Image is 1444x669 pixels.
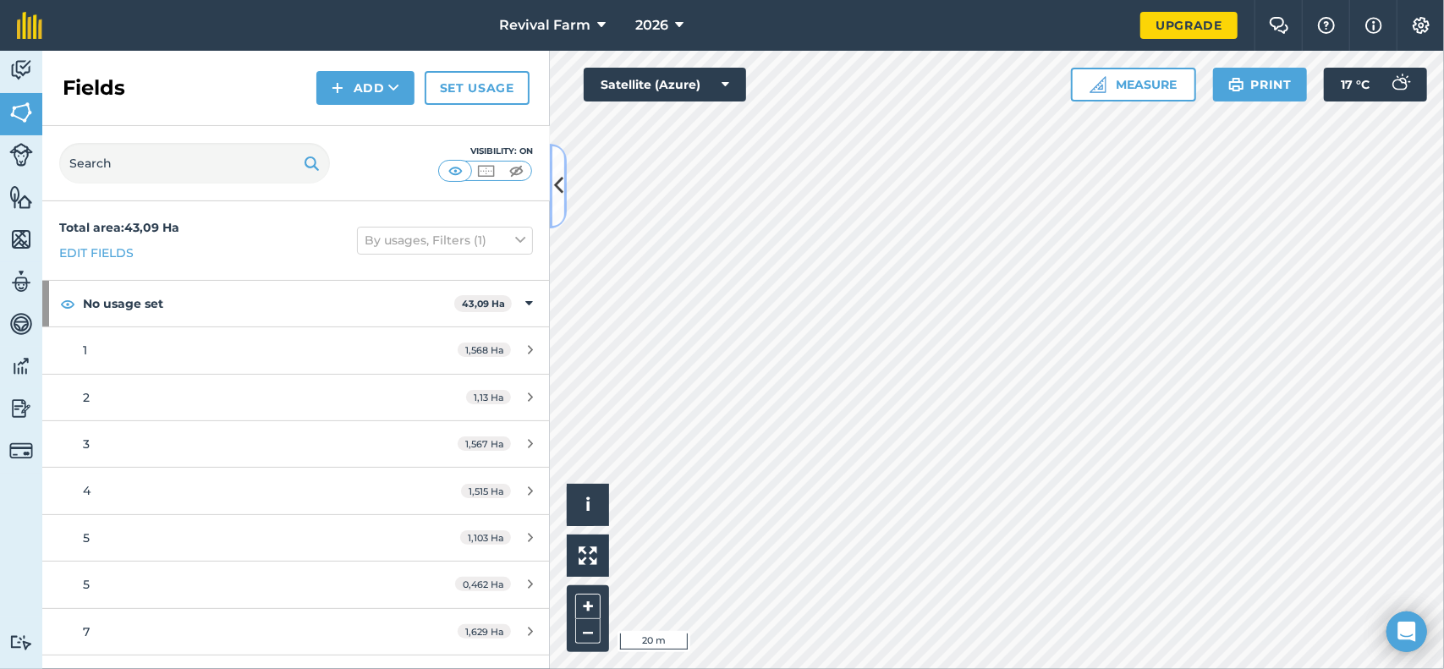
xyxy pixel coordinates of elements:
a: 50,462 Ha [42,562,550,607]
span: 1,568 Ha [458,343,511,357]
button: Print [1213,68,1308,101]
h2: Fields [63,74,125,101]
button: – [575,619,601,644]
img: A cog icon [1411,17,1431,34]
img: svg+xml;base64,PHN2ZyB4bWxucz0iaHR0cDovL3d3dy53My5vcmcvMjAwMC9zdmciIHdpZHRoPSIxOSIgaGVpZ2h0PSIyNC... [304,153,320,173]
img: svg+xml;base64,PHN2ZyB4bWxucz0iaHR0cDovL3d3dy53My5vcmcvMjAwMC9zdmciIHdpZHRoPSI1MCIgaGVpZ2h0PSI0MC... [506,162,527,179]
span: 1,567 Ha [458,436,511,451]
span: 7 [83,624,90,639]
a: 41,515 Ha [42,468,550,513]
span: 0,462 Ha [455,577,511,591]
button: + [575,594,601,619]
img: svg+xml;base64,PD94bWwgdmVyc2lvbj0iMS4wIiBlbmNvZGluZz0idXRmLTgiPz4KPCEtLSBHZW5lcmF0b3I6IEFkb2JlIE... [9,58,33,83]
input: Search [59,143,330,184]
img: svg+xml;base64,PHN2ZyB4bWxucz0iaHR0cDovL3d3dy53My5vcmcvMjAwMC9zdmciIHdpZHRoPSI1NiIgaGVpZ2h0PSI2MC... [9,184,33,210]
span: 1,515 Ha [461,484,511,498]
img: svg+xml;base64,PD94bWwgdmVyc2lvbj0iMS4wIiBlbmNvZGluZz0idXRmLTgiPz4KPCEtLSBHZW5lcmF0b3I6IEFkb2JlIE... [9,634,33,650]
span: 1,13 Ha [466,390,511,404]
span: 5 [83,577,90,592]
img: svg+xml;base64,PHN2ZyB4bWxucz0iaHR0cDovL3d3dy53My5vcmcvMjAwMC9zdmciIHdpZHRoPSI1MCIgaGVpZ2h0PSI0MC... [445,162,466,179]
img: svg+xml;base64,PD94bWwgdmVyc2lvbj0iMS4wIiBlbmNvZGluZz0idXRmLTgiPz4KPCEtLSBHZW5lcmF0b3I6IEFkb2JlIE... [9,439,33,463]
a: Edit fields [59,244,134,262]
img: svg+xml;base64,PHN2ZyB4bWxucz0iaHR0cDovL3d3dy53My5vcmcvMjAwMC9zdmciIHdpZHRoPSIxNCIgaGVpZ2h0PSIyNC... [332,78,343,98]
a: 51,103 Ha [42,515,550,561]
strong: Total area : 43,09 Ha [59,220,179,235]
img: svg+xml;base64,PHN2ZyB4bWxucz0iaHR0cDovL3d3dy53My5vcmcvMjAwMC9zdmciIHdpZHRoPSI1NiIgaGVpZ2h0PSI2MC... [9,100,33,125]
img: svg+xml;base64,PD94bWwgdmVyc2lvbj0iMS4wIiBlbmNvZGluZz0idXRmLTgiPz4KPCEtLSBHZW5lcmF0b3I6IEFkb2JlIE... [1383,68,1417,101]
a: 21,13 Ha [42,375,550,420]
img: fieldmargin Logo [17,12,42,39]
span: 1,103 Ha [460,530,511,545]
a: 71,629 Ha [42,609,550,655]
button: i [567,484,609,526]
a: 11,568 Ha [42,327,550,373]
div: Visibility: On [438,145,533,158]
span: 17 ° C [1341,68,1370,101]
img: svg+xml;base64,PHN2ZyB4bWxucz0iaHR0cDovL3d3dy53My5vcmcvMjAwMC9zdmciIHdpZHRoPSI1MCIgaGVpZ2h0PSI0MC... [475,162,497,179]
strong: No usage set [83,281,454,326]
button: By usages, Filters (1) [357,227,533,254]
span: 3 [83,436,90,452]
img: svg+xml;base64,PHN2ZyB4bWxucz0iaHR0cDovL3d3dy53My5vcmcvMjAwMC9zdmciIHdpZHRoPSIxNyIgaGVpZ2h0PSIxNy... [1365,15,1382,36]
span: 2 [83,390,90,405]
img: svg+xml;base64,PD94bWwgdmVyc2lvbj0iMS4wIiBlbmNvZGluZz0idXRmLTgiPz4KPCEtLSBHZW5lcmF0b3I6IEFkb2JlIE... [9,143,33,167]
a: Upgrade [1140,12,1238,39]
img: svg+xml;base64,PD94bWwgdmVyc2lvbj0iMS4wIiBlbmNvZGluZz0idXRmLTgiPz4KPCEtLSBHZW5lcmF0b3I6IEFkb2JlIE... [9,396,33,421]
img: svg+xml;base64,PHN2ZyB4bWxucz0iaHR0cDovL3d3dy53My5vcmcvMjAwMC9zdmciIHdpZHRoPSI1NiIgaGVpZ2h0PSI2MC... [9,227,33,252]
span: 1,629 Ha [458,624,511,639]
img: Four arrows, one pointing top left, one top right, one bottom right and the last bottom left [579,546,597,565]
img: A question mark icon [1316,17,1337,34]
img: Ruler icon [1090,76,1106,93]
button: Measure [1071,68,1196,101]
button: 17 °C [1324,68,1427,101]
span: 4 [83,483,91,498]
img: svg+xml;base64,PD94bWwgdmVyc2lvbj0iMS4wIiBlbmNvZGluZz0idXRmLTgiPz4KPCEtLSBHZW5lcmF0b3I6IEFkb2JlIE... [9,311,33,337]
img: svg+xml;base64,PHN2ZyB4bWxucz0iaHR0cDovL3d3dy53My5vcmcvMjAwMC9zdmciIHdpZHRoPSIxOSIgaGVpZ2h0PSIyNC... [1228,74,1244,95]
span: 5 [83,530,90,546]
span: i [585,494,590,515]
span: Revival Farm [499,15,590,36]
a: Set usage [425,71,530,105]
button: Satellite (Azure) [584,68,746,101]
img: svg+xml;base64,PHN2ZyB4bWxucz0iaHR0cDovL3d3dy53My5vcmcvMjAwMC9zdmciIHdpZHRoPSIxOCIgaGVpZ2h0PSIyNC... [60,293,75,314]
img: svg+xml;base64,PD94bWwgdmVyc2lvbj0iMS4wIiBlbmNvZGluZz0idXRmLTgiPz4KPCEtLSBHZW5lcmF0b3I6IEFkb2JlIE... [9,269,33,294]
strong: 43,09 Ha [462,298,505,310]
span: 2026 [635,15,668,36]
button: Add [316,71,415,105]
div: No usage set43,09 Ha [42,281,550,326]
img: svg+xml;base64,PD94bWwgdmVyc2lvbj0iMS4wIiBlbmNvZGluZz0idXRmLTgiPz4KPCEtLSBHZW5lcmF0b3I6IEFkb2JlIE... [9,354,33,379]
div: Open Intercom Messenger [1386,611,1427,652]
img: Two speech bubbles overlapping with the left bubble in the forefront [1269,17,1289,34]
a: 31,567 Ha [42,421,550,467]
span: 1 [83,343,87,358]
